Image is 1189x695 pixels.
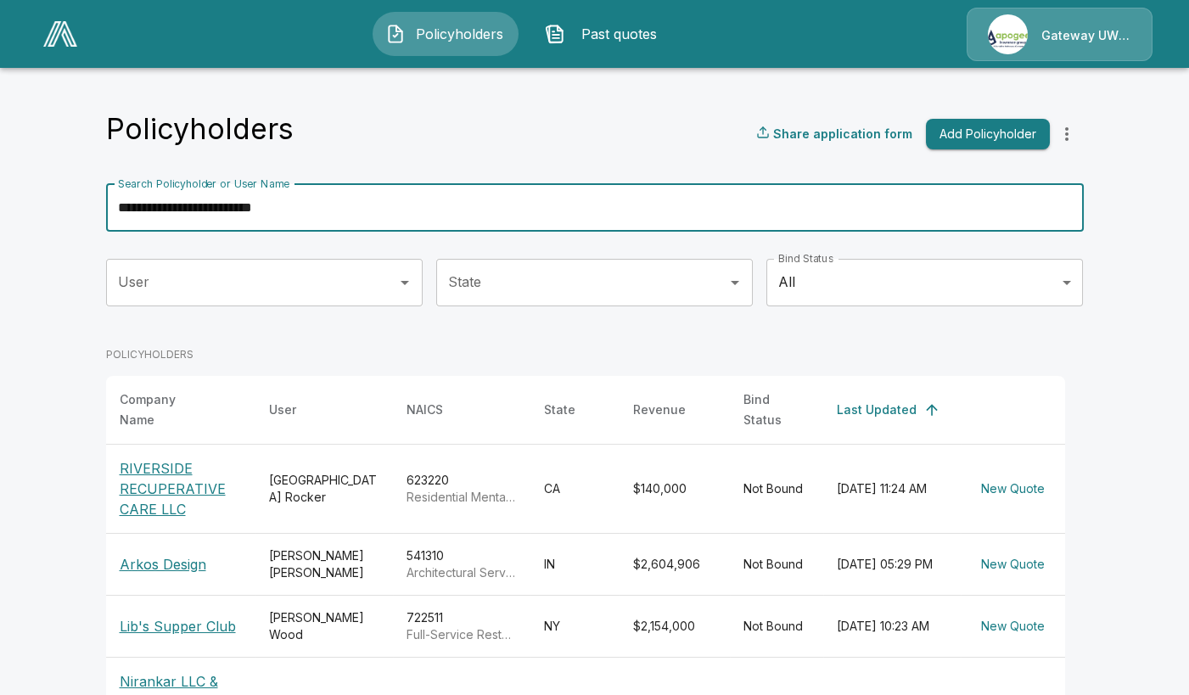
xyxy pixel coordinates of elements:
[837,400,917,420] div: Last Updated
[373,12,519,56] button: Policyholders IconPolicyholders
[407,547,517,581] div: 541310
[773,125,912,143] p: Share application form
[407,400,443,420] div: NAICS
[43,21,77,47] img: AA Logo
[530,444,620,533] td: CA
[530,533,620,595] td: IN
[572,24,665,44] span: Past quotes
[620,444,730,533] td: $140,000
[407,626,517,643] p: Full-Service Restaurants
[778,251,833,266] label: Bind Status
[620,533,730,595] td: $2,604,906
[919,119,1050,150] a: Add Policyholder
[988,14,1028,54] img: Agency Icon
[269,472,379,506] div: [GEOGRAPHIC_DATA] Rocker
[730,444,823,533] td: Not Bound
[106,111,294,147] h4: Policyholders
[974,611,1052,642] button: New Quote
[407,609,517,643] div: 722511
[823,533,961,595] td: [DATE] 05:29 PM
[530,595,620,657] td: NY
[532,12,678,56] button: Past quotes IconPast quotes
[407,472,517,506] div: 623220
[120,554,242,574] p: Arkos Design
[407,489,517,506] p: Residential Mental Health and Substance Abuse Facilities
[106,347,1065,362] p: POLICYHOLDERS
[120,458,242,519] p: RIVERSIDE RECUPERATIVE CARE LLC
[120,390,211,430] div: Company Name
[407,564,517,581] p: Architectural Services
[544,400,575,420] div: State
[766,259,1083,306] div: All
[118,177,289,191] label: Search Policyholder or User Name
[926,119,1050,150] button: Add Policyholder
[545,24,565,44] img: Past quotes Icon
[1050,117,1084,151] button: more
[120,616,242,636] p: Lib's Supper Club
[269,400,296,420] div: User
[974,474,1052,505] button: New Quote
[823,595,961,657] td: [DATE] 10:23 AM
[269,609,379,643] div: [PERSON_NAME] Wood
[269,547,379,581] div: [PERSON_NAME] [PERSON_NAME]
[730,595,823,657] td: Not Bound
[393,271,417,294] button: Open
[974,549,1052,580] button: New Quote
[633,400,686,420] div: Revenue
[412,24,506,44] span: Policyholders
[1041,27,1131,44] p: Gateway UW dba Apogee
[723,271,747,294] button: Open
[620,595,730,657] td: $2,154,000
[823,444,961,533] td: [DATE] 11:24 AM
[385,24,406,44] img: Policyholders Icon
[730,376,823,445] th: Bind Status
[730,533,823,595] td: Not Bound
[967,8,1153,61] a: Agency IconGateway UW dba Apogee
